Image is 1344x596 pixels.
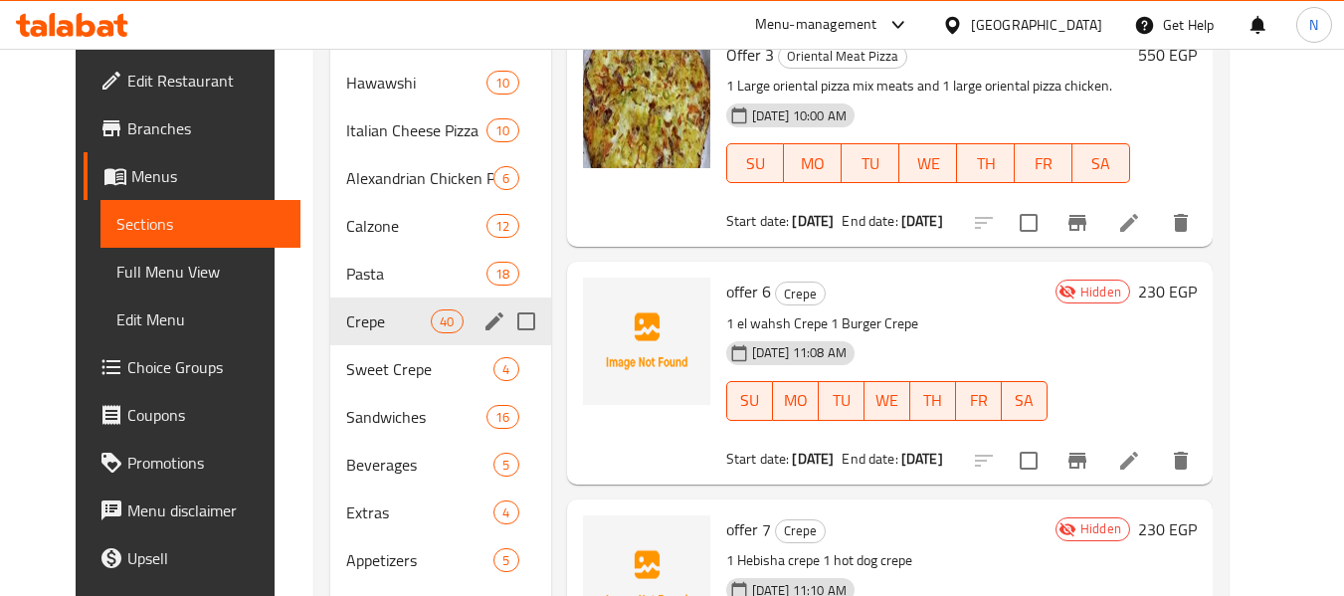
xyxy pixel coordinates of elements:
[726,311,1048,336] p: 1 el wahsh Crepe 1 Burger Crepe
[1309,14,1318,36] span: N
[792,446,834,472] b: [DATE]
[1054,437,1101,485] button: Branch-specific-item
[583,41,710,168] img: Offer 3
[346,500,494,524] span: Extras
[493,166,518,190] div: items
[583,278,710,405] img: offer 6
[1054,199,1101,247] button: Branch-specific-item
[330,250,551,298] div: Pasta18
[1072,143,1130,183] button: SA
[487,217,517,236] span: 12
[346,262,486,286] span: Pasta
[792,208,834,234] b: [DATE]
[127,451,285,475] span: Promotions
[127,116,285,140] span: Branches
[773,381,819,421] button: MO
[493,548,518,572] div: items
[486,262,518,286] div: items
[432,312,462,331] span: 40
[494,456,517,475] span: 5
[775,519,826,543] div: Crepe
[779,45,906,68] span: Oriental Meat Pizza
[1080,149,1122,178] span: SA
[842,446,897,472] span: End date:
[792,149,834,178] span: MO
[493,453,518,477] div: items
[1072,519,1129,538] span: Hidden
[726,40,774,70] span: Offer 3
[486,118,518,142] div: items
[1117,449,1141,473] a: Edit menu item
[330,202,551,250] div: Calzone12
[850,149,891,178] span: TU
[872,386,902,415] span: WE
[755,13,877,37] div: Menu-management
[776,519,825,542] span: Crepe
[127,546,285,570] span: Upsell
[1015,143,1072,183] button: FR
[1008,202,1050,244] span: Select to update
[431,309,463,333] div: items
[1117,211,1141,235] a: Edit menu item
[131,164,285,188] span: Menus
[100,248,300,296] a: Full Menu View
[84,391,300,439] a: Coupons
[346,405,486,429] div: Sandwiches
[346,118,486,142] span: Italian Cheese Pizza
[494,503,517,522] span: 4
[330,393,551,441] div: Sandwiches16
[910,381,956,421] button: TH
[775,282,826,305] div: Crepe
[494,169,517,188] span: 6
[486,214,518,238] div: items
[784,143,842,183] button: MO
[330,536,551,584] div: Appetizers5
[1138,515,1197,543] h6: 230 EGP
[726,381,773,421] button: SU
[330,345,551,393] div: Sweet Crepe4
[735,386,765,415] span: SU
[330,298,551,345] div: Crepe40edit
[1157,437,1205,485] button: delete
[84,534,300,582] a: Upsell
[486,405,518,429] div: items
[842,208,897,234] span: End date:
[84,104,300,152] a: Branches
[827,386,857,415] span: TU
[127,403,285,427] span: Coupons
[899,143,957,183] button: WE
[346,357,494,381] span: Sweet Crepe
[330,59,551,106] div: Hawawshi10
[487,408,517,427] span: 16
[84,57,300,104] a: Edit Restaurant
[1138,278,1197,305] h6: 230 EGP
[965,149,1007,178] span: TH
[1010,386,1040,415] span: SA
[726,143,785,183] button: SU
[964,386,994,415] span: FR
[776,283,825,305] span: Crepe
[330,154,551,202] div: Alexandrian Chicken Pie6
[1157,199,1205,247] button: delete
[494,360,517,379] span: 4
[346,548,494,572] div: Appetizers
[487,265,517,284] span: 18
[330,106,551,154] div: Italian Cheese Pizza10
[346,453,494,477] div: Beverages
[907,149,949,178] span: WE
[494,551,517,570] span: 5
[84,152,300,200] a: Menus
[726,514,771,544] span: offer 7
[100,200,300,248] a: Sections
[1072,283,1129,301] span: Hidden
[346,214,486,238] span: Calzone
[1002,381,1048,421] button: SA
[346,166,494,190] span: Alexandrian Chicken Pie
[493,500,518,524] div: items
[330,441,551,489] div: Beverages5
[493,357,518,381] div: items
